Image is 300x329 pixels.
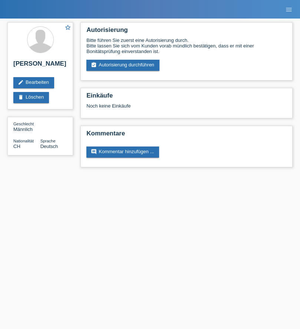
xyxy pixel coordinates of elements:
i: menu [285,6,293,13]
span: Nationalität [13,139,34,143]
a: assignment_turned_inAutorisierung durchführen [86,60,159,71]
span: Schweiz [13,144,20,149]
i: assignment_turned_in [91,62,97,68]
i: star_border [65,24,71,31]
span: Deutsch [40,144,58,149]
span: Sprache [40,139,56,143]
a: menu [281,7,296,11]
span: Geschlecht [13,122,34,126]
h2: [PERSON_NAME] [13,60,67,71]
a: deleteLöschen [13,92,49,103]
h2: Einkäufe [86,92,287,103]
a: editBearbeiten [13,77,54,88]
div: Noch keine Einkäufe [86,103,287,114]
h2: Autorisierung [86,26,287,37]
a: commentKommentar hinzufügen ... [86,147,159,158]
i: delete [18,94,24,100]
a: star_border [65,24,71,32]
div: Bitte führen Sie zuerst eine Autorisierung durch. Bitte lassen Sie sich vom Kunden vorab mündlich... [86,37,287,54]
h2: Kommentare [86,130,287,141]
i: comment [91,149,97,155]
div: Männlich [13,121,40,132]
i: edit [18,79,24,85]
